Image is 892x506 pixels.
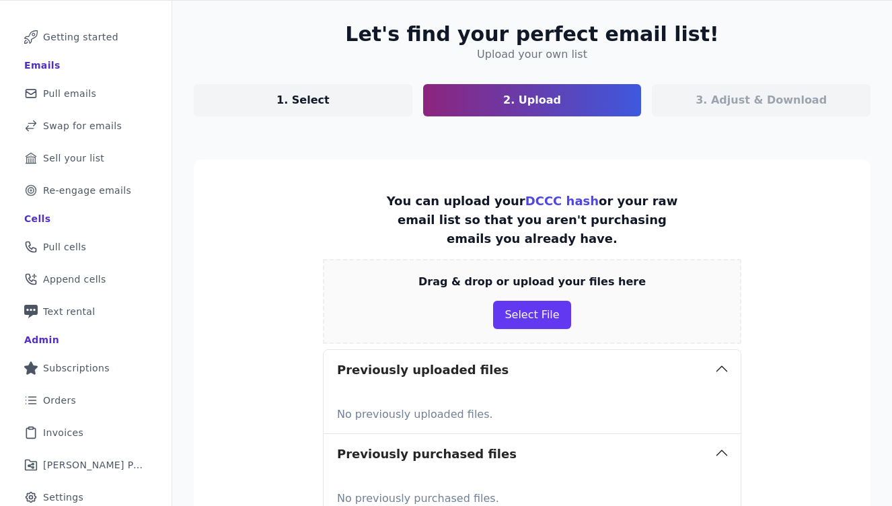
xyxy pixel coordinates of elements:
h3: Previously purchased files [337,445,517,464]
span: Orders [43,394,76,407]
a: Subscriptions [11,353,161,383]
span: Text rental [43,305,96,318]
h3: Previously uploaded files [337,361,509,379]
span: [PERSON_NAME] Performance [43,458,145,472]
a: Pull emails [11,79,161,108]
span: Pull emails [43,87,96,100]
a: [PERSON_NAME] Performance [11,450,161,480]
span: Settings [43,491,83,504]
p: You can upload your or your raw email list so that you aren't purchasing emails you already have. [375,192,690,248]
a: Invoices [11,418,161,447]
span: Invoices [43,426,83,439]
h4: Upload your own list [477,46,587,63]
div: Admin [24,333,59,347]
a: 1. Select [194,84,412,116]
p: 3. Adjust & Download [696,92,827,108]
p: 2. Upload [503,92,561,108]
h2: Let's find your perfect email list! [345,22,718,46]
span: Swap for emails [43,119,122,133]
span: Re-engage emails [43,184,131,197]
span: Getting started [43,30,118,44]
a: Append cells [11,264,161,294]
a: 2. Upload [423,84,642,116]
a: Text rental [11,297,161,326]
span: Sell your list [43,151,104,165]
p: 1. Select [276,92,330,108]
button: Previously purchased files [324,434,741,474]
span: Append cells [43,273,106,286]
a: DCCC hash [525,194,599,208]
a: Re-engage emails [11,176,161,205]
button: Previously uploaded files [324,350,741,390]
span: Subscriptions [43,361,110,375]
div: Cells [24,212,50,225]
a: Orders [11,386,161,415]
p: Drag & drop or upload your files here [418,274,646,290]
a: Getting started [11,22,161,52]
p: No previously uploaded files. [337,401,727,423]
a: Swap for emails [11,111,161,141]
a: Sell your list [11,143,161,173]
a: Pull cells [11,232,161,262]
span: Pull cells [43,240,86,254]
button: Select File [493,301,570,329]
div: Emails [24,59,61,72]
